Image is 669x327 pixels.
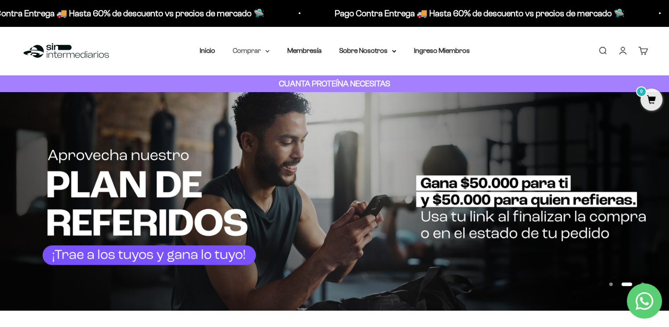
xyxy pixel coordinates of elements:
[339,45,396,56] summary: Sobre Nosotros
[414,47,470,54] a: Ingreso Miembros
[333,6,623,20] p: Pago Contra Entrega 🚚 Hasta 60% de descuento vs precios de mercado 🛸
[233,45,270,56] summary: Comprar
[287,47,322,54] a: Membresía
[200,47,215,54] a: Inicio
[279,79,390,88] strong: CUANTA PROTEÍNA NECESITAS
[636,86,647,97] mark: 0
[640,96,662,105] a: 0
